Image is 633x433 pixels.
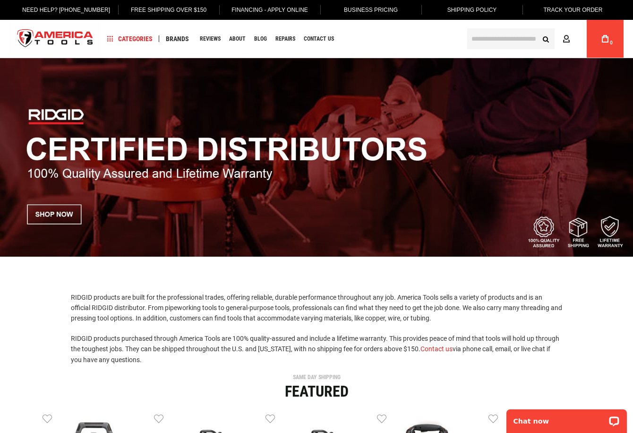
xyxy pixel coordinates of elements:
a: About [225,33,250,45]
span: Shipping Policy [447,7,497,13]
p: RIDGID products are built for the professional trades, offering reliable, durable performance thr... [71,292,562,324]
span: About [229,36,246,42]
span: 0 [610,40,613,45]
span: Blog [254,36,267,42]
p: RIDGID products purchased through America Tools are 100% quality-assured and include a lifetime w... [71,333,562,365]
span: Categories [107,35,153,42]
span: Brands [166,35,189,42]
span: Repairs [275,36,295,42]
a: Contact Us [299,33,338,45]
a: 0 [596,20,614,58]
img: America Tools [9,21,101,57]
button: Search [537,30,555,48]
a: store logo [9,21,101,57]
a: Brands [162,33,193,45]
a: Repairs [271,33,299,45]
div: SAME DAY SHIPPING [7,374,626,380]
span: Reviews [200,36,221,42]
div: Featured [7,384,626,399]
a: Categories [103,33,157,45]
iframe: LiveChat chat widget [500,403,633,433]
a: Contact us [420,345,453,353]
a: Blog [250,33,271,45]
span: Contact Us [304,36,334,42]
a: Reviews [196,33,225,45]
